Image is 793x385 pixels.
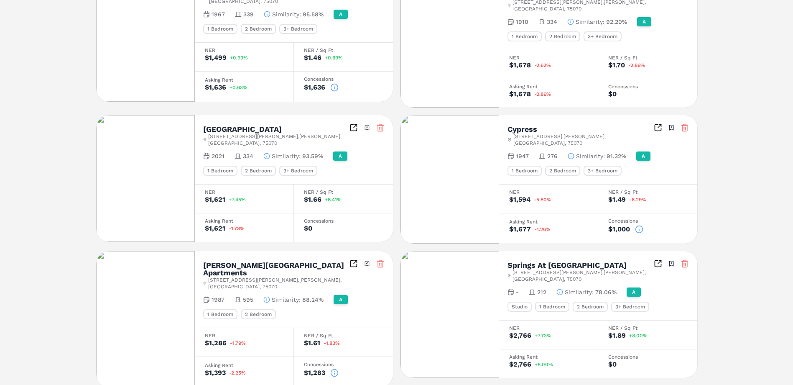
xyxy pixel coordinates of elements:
[534,197,551,202] span: -5.80%
[507,31,542,41] div: 1 Bedroom
[304,225,312,232] div: $0
[212,10,225,18] span: 1967
[230,341,246,346] span: -1.79%
[205,84,226,91] div: $1,636
[535,333,551,338] span: +7.73%
[607,152,626,160] span: 91.32%
[507,166,542,176] div: 1 Bedroom
[629,197,646,202] span: -6.29%
[509,354,588,359] div: Asking Rent
[304,54,321,61] div: $1.46
[576,18,604,26] span: Similarity :
[513,269,654,282] span: [STREET_ADDRESS][PERSON_NAME] , [PERSON_NAME] , [GEOGRAPHIC_DATA] , 75070
[509,84,588,89] div: Asking Rent
[241,24,276,34] div: 2 Bedroom
[608,196,626,203] div: $1.49
[537,288,546,296] span: 212
[584,166,622,176] div: 3+ Bedroom
[576,152,605,160] span: Similarity :
[229,197,246,202] span: +7.45%
[304,196,321,203] div: $1.66
[272,295,301,304] span: Similarity :
[304,77,383,82] div: Concessions
[205,48,283,53] div: NER
[208,277,349,290] span: [STREET_ADDRESS][PERSON_NAME] , [PERSON_NAME] , [GEOGRAPHIC_DATA] , 75070
[547,152,558,160] span: 276
[611,302,649,312] div: 3+ Bedroom
[208,133,349,146] span: [STREET_ADDRESS][PERSON_NAME] , [PERSON_NAME] , [GEOGRAPHIC_DATA] , 75070
[608,84,687,89] div: Concessions
[205,77,283,82] div: Asking Rent
[205,196,225,203] div: $1,621
[509,326,588,331] div: NER
[509,190,588,195] div: NER
[565,288,594,296] span: Similarity :
[608,326,687,331] div: NER / Sq Ft
[302,152,323,160] span: 93.59%
[304,48,383,53] div: NER / Sq Ft
[279,166,317,176] div: 3+ Bedroom
[243,152,253,160] span: 334
[534,92,551,97] span: -2.86%
[304,190,383,195] div: NER / Sq Ft
[509,55,588,60] div: NER
[608,190,687,195] div: NER / Sq Ft
[229,85,247,90] span: +0.63%
[608,226,630,233] div: $1,000
[608,218,687,223] div: Concessions
[507,302,532,312] div: Studio
[545,31,580,41] div: 2 Bedroom
[507,262,627,269] h2: Springs At [GEOGRAPHIC_DATA]
[241,166,276,176] div: 2 Bedroom
[334,10,348,19] div: A
[516,288,519,296] span: -
[534,63,551,68] span: -2.62%
[509,332,531,339] div: $2,766
[205,54,227,61] div: $1,499
[509,91,531,98] div: $1,678
[627,287,641,297] div: A
[325,55,343,60] span: +0.69%
[516,152,529,160] span: 1947
[654,259,662,268] a: Inspect Comparables
[303,10,324,18] span: 95.58%
[304,84,325,91] div: $1,636
[302,295,324,304] span: 88.24%
[230,55,248,60] span: +0.93%
[629,333,648,338] span: +8.00%
[507,126,537,133] h2: Cypress
[212,152,224,160] span: 2021
[205,218,283,223] div: Asking Rent
[534,227,551,232] span: -1.26%
[584,31,622,41] div: 3+ Bedroom
[279,24,317,34] div: 3+ Bedroom
[272,10,301,18] span: Similarity :
[304,333,383,338] div: NER / Sq Ft
[509,219,588,224] div: Asking Rent
[608,354,687,359] div: Concessions
[608,332,626,339] div: $1.89
[205,363,283,368] div: Asking Rent
[654,123,662,132] a: Inspect Comparables
[324,341,340,346] span: -1.83%
[608,62,625,69] div: $1.70
[545,166,580,176] div: 2 Bedroom
[203,166,237,176] div: 1 Bedroom
[513,133,654,146] span: [STREET_ADDRESS] , [PERSON_NAME] , [GEOGRAPHIC_DATA] , 75070
[304,218,383,223] div: Concessions
[637,17,651,26] div: A
[203,309,237,319] div: 1 Bedroom
[509,226,531,233] div: $1,677
[636,151,650,161] div: A
[229,370,246,375] span: -2.25%
[205,340,227,346] div: $1,286
[349,259,358,268] a: Inspect Comparables
[509,196,530,203] div: $1,594
[325,197,342,202] span: +6.41%
[516,18,528,26] span: 1910
[535,362,553,367] span: +8.00%
[205,190,283,195] div: NER
[608,55,687,60] div: NER / Sq Ft
[229,226,245,231] span: -1.78%
[272,152,301,160] span: Similarity :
